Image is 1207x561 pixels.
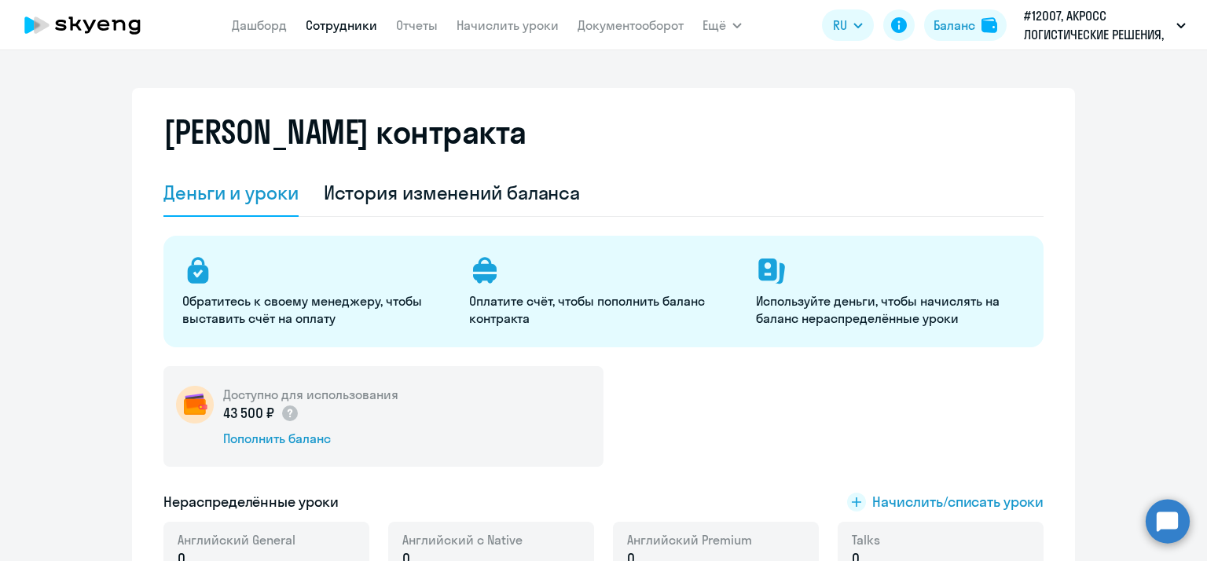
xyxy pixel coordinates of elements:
a: Сотрудники [306,17,377,33]
span: Начислить/списать уроки [872,492,1044,512]
span: Английский с Native [402,531,523,548]
a: Дашборд [232,17,287,33]
span: Talks [852,531,880,548]
div: История изменений баланса [324,180,581,205]
img: balance [981,17,997,33]
a: Отчеты [396,17,438,33]
a: Начислить уроки [457,17,559,33]
p: Обратитесь к своему менеджеру, чтобы выставить счёт на оплату [182,292,450,327]
a: Документооборот [578,17,684,33]
div: Деньги и уроки [163,180,299,205]
button: RU [822,9,874,41]
button: #12007, АКРОСС ЛОГИСТИЧЕСКИЕ РЕШЕНИЯ, ООО [1016,6,1194,44]
h2: [PERSON_NAME] контракта [163,113,526,151]
p: 43 500 ₽ [223,403,299,423]
h5: Доступно для использования [223,386,398,403]
p: Используйте деньги, чтобы начислять на баланс нераспределённые уроки [756,292,1024,327]
button: Балансbalance [924,9,1007,41]
span: RU [833,16,847,35]
h5: Нераспределённые уроки [163,492,339,512]
div: Баланс [934,16,975,35]
p: #12007, АКРОСС ЛОГИСТИЧЕСКИЕ РЕШЕНИЯ, ООО [1024,6,1170,44]
img: wallet-circle.png [176,386,214,423]
p: Оплатите счёт, чтобы пополнить баланс контракта [469,292,737,327]
span: Английский General [178,531,295,548]
span: Ещё [703,16,726,35]
div: Пополнить баланс [223,430,398,447]
button: Ещё [703,9,742,41]
span: Английский Premium [627,531,752,548]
